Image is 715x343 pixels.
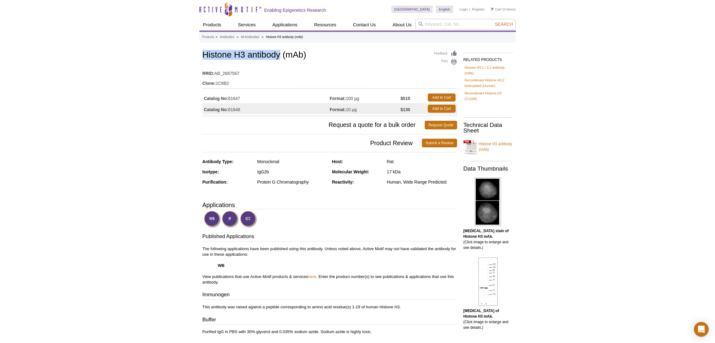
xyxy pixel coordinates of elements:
strong: Format: [330,107,346,112]
div: 17 kDa [387,169,457,175]
img: Immunofluorescence Validated [222,211,239,228]
td: 1C8B2 [202,77,457,87]
b: [MEDICAL_DATA] stain of Histone H3 mAb. [463,229,509,239]
a: here [308,274,316,279]
td: 100 µg [330,92,401,103]
strong: $515 [401,96,410,101]
a: Register [472,7,485,11]
strong: RRID: [202,71,215,76]
a: About Us [389,19,415,31]
li: | [470,6,470,13]
div: Protein G Chromatography [257,179,327,185]
strong: Catalog No: [204,96,228,101]
h2: Enabling Epigenetics Research [264,7,326,13]
span: Product Review [202,139,422,147]
strong: Antibody Type: [202,159,234,164]
a: [GEOGRAPHIC_DATA] [391,6,433,13]
p: This antibody was raised against a peptide corresponding to amino acid residue(s) 1-19 of human H... [202,304,457,310]
div: Human, Wide Range Predicted [387,179,457,185]
img: Histone H3 antibody (mAb) tested by immunofluorescence. [475,178,501,226]
a: Products [202,34,214,40]
h3: Published Applications [202,233,457,241]
td: 10 µg [330,103,401,114]
a: Products [199,19,225,31]
strong: $130 [401,107,410,112]
li: Histone H3 antibody (mAb) [266,35,303,39]
a: Applications [269,19,301,31]
li: » [262,35,264,39]
div: IgG2b [257,169,327,175]
h2: Data Thumbnails [463,166,513,171]
td: AB_2687567 [202,67,457,77]
strong: WB [218,263,225,268]
img: Immunocytochemistry Validated [240,211,257,228]
a: Print [434,59,457,65]
a: Login [459,7,468,11]
input: Keyword, Cat. No. [415,19,516,29]
a: Add to Cart [428,93,456,102]
strong: Molecular Weight: [332,169,369,174]
h2: RELATED PRODUCTS [463,53,513,64]
h1: Histone H3 antibody (mAb) [202,50,457,61]
strong: Catalog No: [204,107,228,112]
img: Western Blot Validated [204,211,221,228]
span: Search [495,22,513,27]
li: (0 items) [491,6,516,13]
h3: Applications [202,200,457,210]
h2: Technical Data Sheet [463,122,513,133]
strong: Host: [332,159,343,164]
strong: Isotype: [202,169,219,174]
a: Histone H3.1 / 3.2 antibody (mAb) [465,65,512,76]
img: Histone H3 antibody (mAb) tested by Western blot. [479,258,498,306]
p: The following applications have been published using this antibody. Unless noted above, Active Mo... [202,246,457,285]
div: Rat [387,159,457,164]
div: Open Intercom Messenger [694,322,709,337]
button: Search [493,21,515,27]
li: » [237,35,239,39]
td: 61647 [202,92,330,103]
a: Recombinant Histone H3 (C110A) [465,90,512,102]
a: Recombinant Histone H3.2 biotinylated (Human) [465,77,512,89]
a: Request Quote [425,121,457,129]
h3: Buffer [202,316,457,325]
p: Purified IgG in PBS with 30% glycerol and 0.035% sodium azide. Sodium azide is highly toxic. [202,329,457,335]
div: Monoclonal [257,159,327,164]
a: Services [234,19,260,31]
a: Histone H3 antibody (mAb) [463,137,513,156]
a: Submit a Review [422,139,457,147]
a: Cart [491,7,502,11]
a: Antibodies [220,34,234,40]
strong: Format: [330,96,346,101]
a: Contact Us [349,19,380,31]
a: English [436,6,453,13]
img: Your Cart [491,7,494,11]
b: [MEDICAL_DATA] of Histone H3 mAb. [463,309,499,319]
strong: Purification: [202,180,228,185]
a: Resources [310,19,340,31]
strong: Clone: [202,80,216,86]
li: » [216,35,218,39]
p: (Click image to enlarge and see details.) [463,308,513,330]
p: (Click image to enlarge and see details.) [463,228,513,250]
a: All Antibodies [241,34,259,40]
a: Feedback [434,50,457,57]
strong: Reactivity: [332,180,354,185]
a: Add to Cart [428,105,456,113]
h3: Immunogen [202,291,457,300]
span: Request a quote for a bulk order [202,121,425,129]
td: 61648 [202,103,330,114]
